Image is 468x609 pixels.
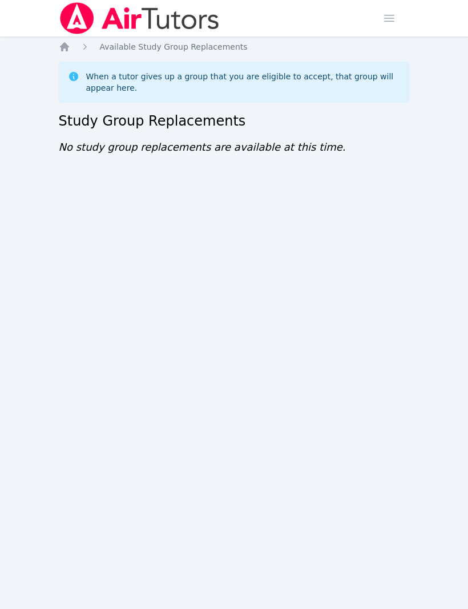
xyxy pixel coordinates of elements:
h2: Study Group Replacements [59,112,410,130]
span: No study group replacements are available at this time. [59,141,346,153]
span: Available Study Group Replacements [100,42,248,51]
div: When a tutor gives up a group that you are eligible to accept, that group will appear here. [86,71,401,94]
nav: Breadcrumb [59,41,410,53]
a: Available Study Group Replacements [100,41,248,53]
img: Air Tutors [59,2,220,34]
